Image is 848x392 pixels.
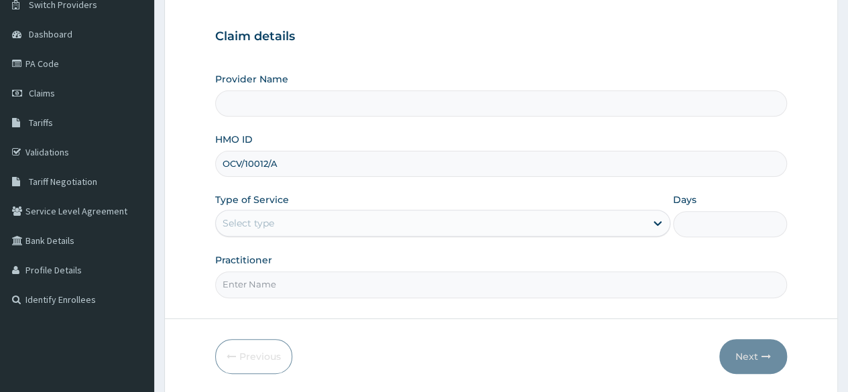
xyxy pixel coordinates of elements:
[215,72,288,86] label: Provider Name
[673,193,696,206] label: Days
[215,151,787,177] input: Enter HMO ID
[215,271,787,298] input: Enter Name
[215,133,253,146] label: HMO ID
[29,87,55,99] span: Claims
[215,253,272,267] label: Practitioner
[29,176,97,188] span: Tariff Negotiation
[719,339,787,374] button: Next
[215,339,292,374] button: Previous
[29,28,72,40] span: Dashboard
[215,29,787,44] h3: Claim details
[223,216,274,230] div: Select type
[29,117,53,129] span: Tariffs
[215,193,289,206] label: Type of Service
